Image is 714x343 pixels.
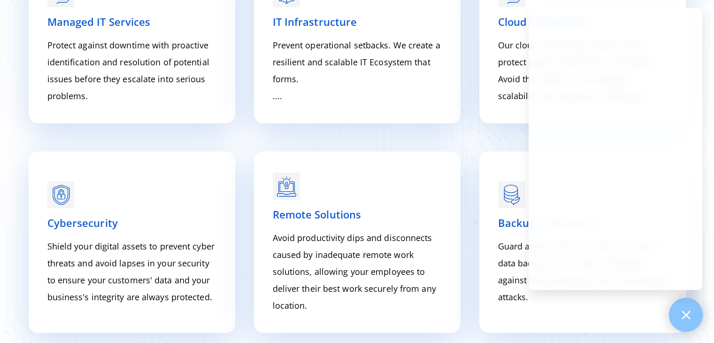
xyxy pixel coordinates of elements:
span: Cloud Computing [498,15,585,29]
p: Guard against data loss with our robust data backup and recovery. Safeguard against natural disas... [498,238,667,305]
span: Backup & Recovery [498,216,596,230]
span: IT Infrastructure [273,15,357,29]
p: Protect against downtime with proactive identification and resolution of potential issues before ... [47,37,216,104]
iframe: Chatgenie Messenger [529,8,702,290]
span: Remote Solutions [273,207,361,221]
p: Avoid productivity dips and disconnects caused by inadequate remote work solutions, allowing your... [273,229,442,314]
p: Our cloud computing support helps protect against inefficiency and rigidity. Avoid the pitfalls o... [498,37,667,104]
span: Managed IT Services [47,15,151,29]
p: Shield your digital assets to prevent cyber threats and avoid lapses in your security to ensure y... [47,238,216,305]
p: Prevent operational setbacks. We create a resilient and scalable IT Ecosystem that forms. .... [273,37,442,104]
span: Cybersecurity [47,216,118,230]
